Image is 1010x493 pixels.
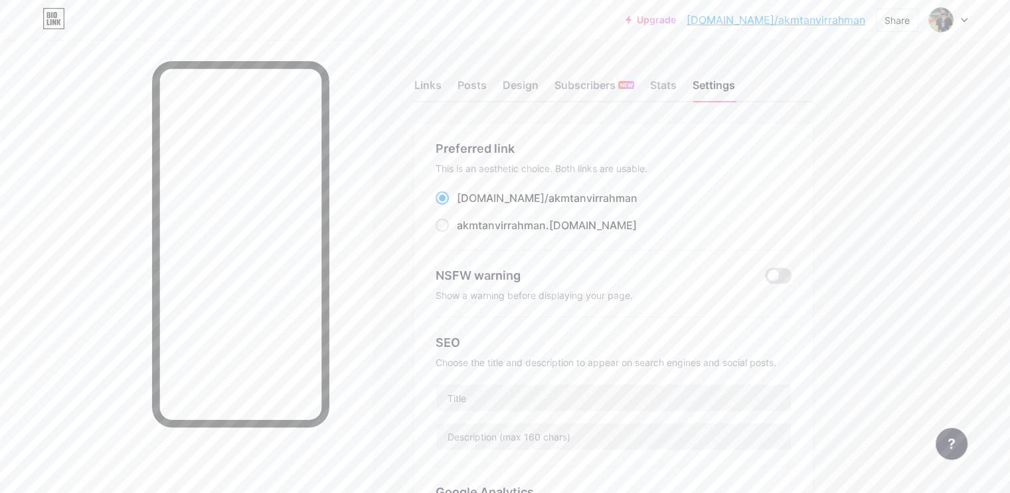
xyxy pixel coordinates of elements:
a: Upgrade [626,15,676,25]
div: Posts [458,77,487,101]
span: NEW [620,81,633,89]
div: Design [503,77,539,101]
div: .[DOMAIN_NAME] [457,217,637,233]
div: This is an aesthetic choice. Both links are usable. [436,163,792,174]
input: Description (max 160 chars) [436,423,791,450]
div: [DOMAIN_NAME]/ [457,190,637,206]
div: SEO [436,334,792,351]
div: NSFW warning [436,266,746,284]
div: Choose the title and description to appear on search engines and social posts. [436,357,792,368]
div: Preferred link [436,140,792,157]
div: Share [884,13,910,27]
div: Subscribers [554,77,634,101]
img: akmtanvirrahman [928,7,954,33]
div: Links [414,77,442,101]
div: Settings [693,77,735,101]
input: Title [436,385,791,411]
span: akmtanvirrahman [548,191,637,205]
span: akmtanvirrahman [457,219,546,232]
div: Stats [650,77,677,101]
a: [DOMAIN_NAME]/akmtanvirrahman [687,12,865,28]
div: Show a warning before displaying your page. [436,290,792,301]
